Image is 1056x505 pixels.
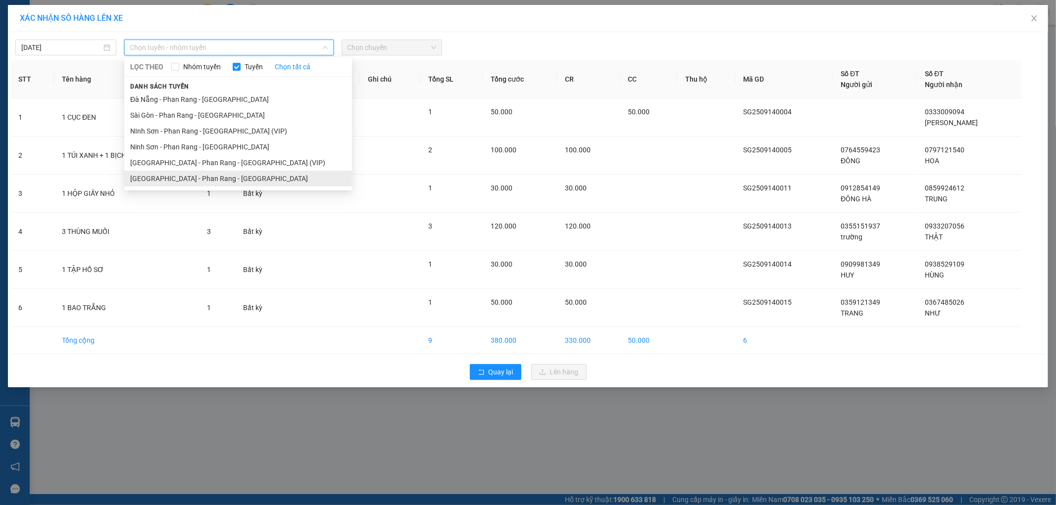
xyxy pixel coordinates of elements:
span: XÁC NHẬN SỐ HÀNG LÊN XE [20,13,123,23]
span: SG2509140005 [743,146,792,154]
span: Chọn chuyến [348,40,437,55]
span: 0359121349 [841,298,880,306]
td: 1 CỤC ĐEN [54,98,199,137]
span: 1 [428,108,432,116]
td: 50.000 [620,327,677,354]
span: NHƯ [925,309,941,317]
span: TRUNG [925,195,948,203]
th: Mã GD [735,60,833,98]
span: 2 [428,146,432,154]
span: 0367485026 [925,298,964,306]
span: 50.000 [491,108,512,116]
span: 50.000 [628,108,650,116]
li: (c) 2017 [83,47,136,59]
span: 0797121540 [925,146,964,154]
th: STT [10,60,54,98]
th: Ghi chú [360,60,420,98]
span: Nhóm tuyến [179,61,225,72]
img: logo.jpg [107,12,131,36]
td: 3 THÙNG MUỐI [54,213,199,251]
span: 0909981349 [841,260,880,268]
span: HOA [925,157,939,165]
span: 100.000 [565,146,591,154]
span: Danh sách tuyến [124,82,195,91]
span: [PERSON_NAME] [925,119,978,127]
td: 2 [10,137,54,175]
span: Người gửi [841,81,872,89]
li: [GEOGRAPHIC_DATA] - Phan Rang - [GEOGRAPHIC_DATA] [124,171,352,186]
td: 1 TÚI XANH + 1 BỊCH ĐEN [54,137,199,175]
span: rollback [478,368,485,376]
th: Tổng SL [420,60,483,98]
td: Bất kỳ [235,175,289,213]
span: ĐÔNG [841,157,860,165]
li: Sài Gòn - Phan Rang - [GEOGRAPHIC_DATA] [124,107,352,123]
li: [GEOGRAPHIC_DATA] - Phan Rang - [GEOGRAPHIC_DATA] (VIP) [124,155,352,171]
span: 100.000 [491,146,516,154]
span: 30.000 [491,184,512,192]
span: 50.000 [565,298,587,306]
span: SG2509140011 [743,184,792,192]
span: THẬT [925,233,943,241]
td: Tổng cộng [54,327,199,354]
td: 9 [420,327,483,354]
li: Ninh Sơn - Phan Rang - [GEOGRAPHIC_DATA] [124,139,352,155]
span: 30.000 [491,260,512,268]
button: Close [1020,5,1048,33]
span: 0933207056 [925,222,964,230]
b: Xe Đăng Nhân [12,64,44,110]
th: CC [620,60,677,98]
span: 3 [428,222,432,230]
span: Người nhận [925,81,962,89]
span: close [1030,14,1038,22]
td: 6 [10,289,54,327]
span: 1 [428,260,432,268]
td: 1 TẬP HỒ SƠ [54,251,199,289]
td: Bất kỳ [235,213,289,251]
a: Chọn tất cả [275,61,310,72]
span: SG2509140014 [743,260,792,268]
span: Tuyến [241,61,267,72]
span: 1 [428,184,432,192]
span: 0355151937 [841,222,880,230]
input: 14/09/2025 [21,42,101,53]
td: Bất kỳ [235,251,289,289]
td: 1 [10,98,54,137]
span: SG2509140015 [743,298,792,306]
b: [DOMAIN_NAME] [83,38,136,46]
span: 120.000 [491,222,516,230]
span: Số ĐT [925,70,944,78]
span: 1 [428,298,432,306]
th: CR [557,60,620,98]
li: NInh Sơn - Phan Rang - [GEOGRAPHIC_DATA] (VIP) [124,123,352,139]
span: 30.000 [565,260,587,268]
td: 330.000 [557,327,620,354]
b: Gửi khách hàng [61,14,98,61]
span: 0938529109 [925,260,964,268]
span: trường [841,233,862,241]
td: 1 HỘP GIẤY NHỎ [54,175,199,213]
span: 30.000 [565,184,587,192]
th: Thu hộ [677,60,735,98]
span: 1 [207,189,211,197]
li: Đà Nẵng - Phan Rang - [GEOGRAPHIC_DATA] [124,92,352,107]
span: SG2509140013 [743,222,792,230]
button: uploadLên hàng [531,364,587,380]
span: down [322,45,328,50]
span: 120.000 [565,222,591,230]
span: 1 [207,266,211,274]
td: 6 [735,327,833,354]
span: 0859924612 [925,184,964,192]
span: HÙNG [925,271,944,279]
td: Bất kỳ [235,289,289,327]
td: 3 [10,175,54,213]
span: 0912854149 [841,184,880,192]
th: Tên hàng [54,60,199,98]
button: rollbackQuay lại [470,364,521,380]
span: Số ĐT [841,70,859,78]
span: LỌC THEO [130,61,163,72]
span: Chọn tuyến - nhóm tuyến [130,40,328,55]
td: 5 [10,251,54,289]
span: 0764559423 [841,146,880,154]
span: Quay lại [489,367,513,377]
